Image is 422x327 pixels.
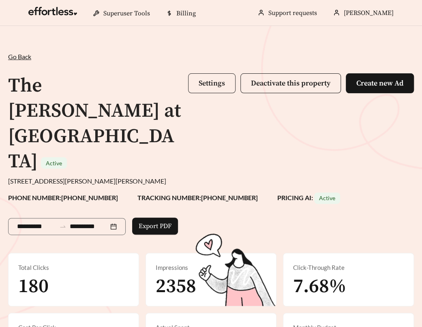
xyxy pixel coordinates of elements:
[277,194,340,201] strong: PRICING AI:
[103,9,150,17] span: Superuser Tools
[8,194,118,201] strong: PHONE NUMBER: [PHONE_NUMBER]
[137,194,258,201] strong: TRACKING NUMBER: [PHONE_NUMBER]
[156,274,196,299] span: 2358
[356,79,403,88] span: Create new Ad
[199,79,225,88] span: Settings
[139,221,171,231] span: Export PDF
[8,176,414,186] div: [STREET_ADDRESS][PERSON_NAME][PERSON_NAME]
[59,223,66,230] span: to
[240,73,341,93] button: Deactivate this property
[18,274,49,299] span: 180
[8,74,181,174] h1: The [PERSON_NAME] at [GEOGRAPHIC_DATA]
[46,160,62,167] span: Active
[132,218,178,235] button: Export PDF
[156,263,266,272] div: Impressions
[251,79,330,88] span: Deactivate this property
[293,274,346,299] span: 7.68%
[176,9,196,17] span: Billing
[59,223,66,230] span: swap-right
[319,194,335,201] span: Active
[293,263,404,272] div: Click-Through Rate
[8,53,31,60] span: Go Back
[344,9,394,17] span: [PERSON_NAME]
[188,73,236,93] button: Settings
[346,73,414,93] button: Create new Ad
[268,9,317,17] a: Support requests
[18,263,129,272] div: Total Clicks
